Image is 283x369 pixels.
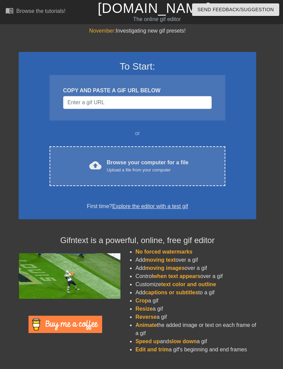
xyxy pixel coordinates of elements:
div: or [36,129,239,137]
a: Explore the editor with a test gif [112,203,188,209]
h4: Gifntext is a powerful, online, free gif editor [19,236,256,245]
span: moving images [145,265,185,271]
button: Send Feedback/Suggestion [192,3,279,16]
span: Send Feedback/Suggestion [197,5,274,14]
img: Buy Me A Coffee [29,316,102,333]
li: Add over a gif [135,256,256,264]
li: Add over a gif [135,264,256,272]
span: Edit and trim [135,347,169,352]
li: Control over a gif [135,272,256,280]
span: text color and outline [161,281,216,287]
div: Upload a file from your computer [107,167,189,173]
div: First time? [27,202,247,210]
li: and a gif [135,337,256,346]
li: a gif [135,313,256,321]
div: Investigating new gif presets! [19,27,256,35]
input: Username [63,96,212,109]
a: Browse the tutorials! [5,6,65,17]
span: No forced watermarks [135,249,192,255]
span: moving text [145,257,176,263]
li: Add to a gif [135,289,256,297]
li: Customize [135,280,256,289]
span: Crop [135,298,148,303]
span: Animate [135,322,157,328]
span: Resize [135,306,153,312]
div: Browse your computer for a file [107,159,189,173]
img: football_small.gif [19,253,120,299]
div: COPY AND PASTE A GIF URL BELOW [63,87,212,95]
span: Speed up [135,338,160,344]
span: slow down [169,338,197,344]
span: cloud_upload [89,159,101,171]
span: Reverse [135,314,156,320]
span: when text appears [153,273,201,279]
span: captions or subtitles [145,290,198,295]
li: a gif's beginning and end frames [135,346,256,354]
h3: To Start: [27,61,247,72]
span: November: [89,28,116,34]
a: [DOMAIN_NAME] [98,1,211,16]
span: menu_book [5,6,14,15]
li: a gif [135,305,256,313]
div: Browse the tutorials! [16,8,65,14]
li: a gif [135,297,256,305]
div: The online gif editor [98,15,216,23]
li: the added image or text on each frame of a gif [135,321,256,337]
